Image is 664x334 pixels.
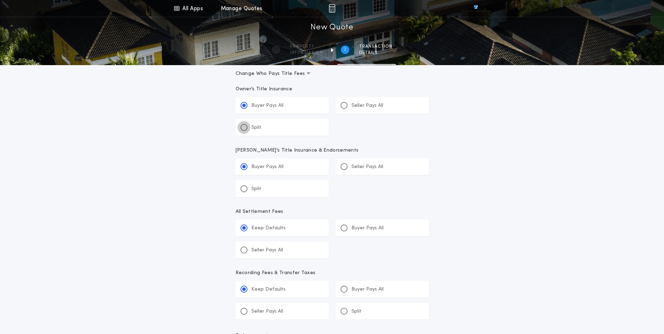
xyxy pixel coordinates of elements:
button: Change Who Pays Title Fees [236,70,429,77]
img: vs-icon [461,5,490,12]
p: Split [251,124,261,131]
p: Seller Pays All [351,163,383,171]
p: Seller Pays All [351,102,383,109]
h1: New Quote [310,22,353,33]
span: Property [290,44,323,49]
p: Keep Defaults [251,225,286,232]
span: Change Who Pays Title Fees [236,70,311,77]
p: Seller Pays All [251,247,283,254]
img: img [329,4,335,13]
span: Transaction [359,44,392,49]
p: Split [351,308,362,315]
span: information [290,50,323,56]
h2: 2 [344,47,346,53]
p: All Settlement Fees [236,208,429,215]
p: Split [251,186,261,193]
p: Buyer Pays All [351,286,384,293]
p: Buyer Pays All [251,102,284,109]
p: Buyer Pays All [251,163,284,171]
p: Owner's Title Insurance [236,86,429,93]
p: Keep Defaults [251,286,286,293]
p: Recording Fees & Transfer Taxes [236,270,429,277]
p: Buyer Pays All [351,225,384,232]
span: details [359,50,392,56]
p: [PERSON_NAME]'s Title Insurance & Endorsements [236,147,429,154]
p: Seller Pays All [251,308,283,315]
